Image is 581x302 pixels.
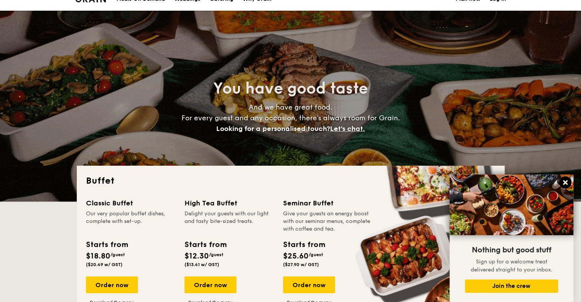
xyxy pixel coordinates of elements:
span: $12.30 [184,252,209,261]
button: Join the crew [465,279,558,293]
div: Starts from [283,239,325,250]
div: Delight your guests with our light and tasty bite-sized treats. [184,210,274,233]
span: ($20.49 w/ GST) [86,262,123,267]
div: Give your guests an energy boost with our seminar menus, complete with coffee and tea. [283,210,372,233]
div: Order now [86,276,138,293]
span: Sign up for a welcome treat delivered straight to your inbox. [471,258,552,273]
span: You have good taste [213,79,368,98]
span: Looking for a personalised touch? [216,124,330,133]
span: And we have great food. For every guest and any occasion, there’s always room for Grain. [181,103,400,133]
span: ($27.90 w/ GST) [283,262,319,267]
span: $18.80 [86,252,110,261]
h2: Buffet [86,175,495,187]
div: High Tea Buffet [184,198,274,208]
div: Starts from [86,239,128,250]
div: Seminar Buffet [283,198,372,208]
span: /guest [309,252,323,257]
div: Our very popular buffet dishes, complete with set-up. [86,210,175,233]
span: $25.60 [283,252,309,261]
div: Classic Buffet [86,198,175,208]
img: DSC07876-Edit02-Large.jpeg [450,174,573,235]
span: /guest [209,252,223,257]
button: Close [559,176,571,189]
div: Starts from [184,239,226,250]
div: Order now [184,276,236,293]
span: /guest [110,252,125,257]
span: Let's chat. [330,124,365,133]
span: Nothing but good stuff [472,245,551,255]
div: Order now [283,276,335,293]
span: ($13.41 w/ GST) [184,262,219,267]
